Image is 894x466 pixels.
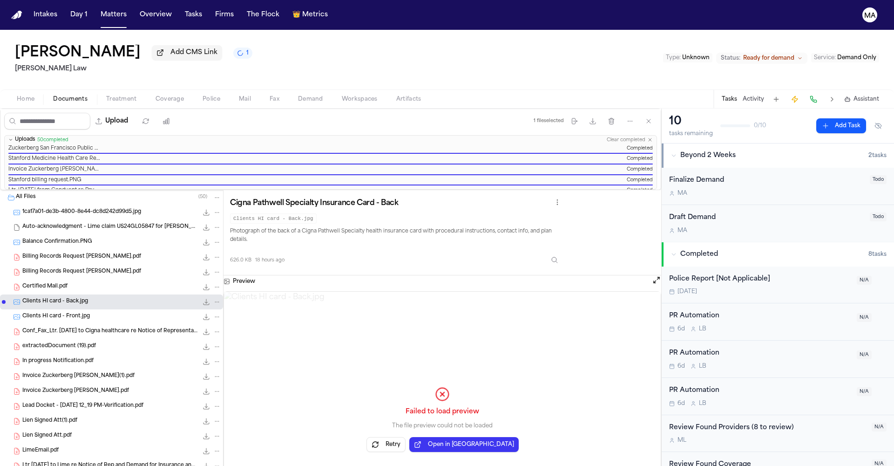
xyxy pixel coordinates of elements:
[396,96,421,103] span: Artifacts
[677,288,697,295] span: [DATE]
[857,350,872,359] span: N/A
[106,96,137,103] span: Treatment
[22,372,135,380] span: Invoice Zuckerberg [PERSON_NAME](1).pdf
[22,343,96,350] span: extractedDocument (19).pdf
[22,432,72,440] span: Lien Signed Att.pdf
[770,93,783,106] button: Add Task
[239,96,251,103] span: Mail
[202,417,211,426] button: Download Lien Signed Att(1).pdf
[270,96,279,103] span: Fax
[202,342,211,351] button: Download extractedDocument (19).pdf
[853,96,879,103] span: Assistant
[754,122,766,130] span: 0 / 10
[669,212,864,223] div: Draft Demand
[669,175,864,186] div: Finalize Demand
[534,118,564,124] div: 1 file selected
[868,152,887,159] span: 2 task s
[202,402,211,411] button: Download Lead Docket - Apr 18 12_19 PM-Verification.pdf
[22,402,143,410] span: Lead Docket - [DATE] 12_19 PM-Verification.pdf
[546,252,563,268] button: Inspect
[669,423,866,433] div: Review Found Providers (8 to review)
[22,417,77,425] span: Lien Signed Att(1).pdf
[170,48,217,57] span: Add CMS Link
[627,187,653,194] span: Completed
[627,156,653,163] span: Completed
[680,151,736,160] span: Beyond 2 Weeks
[202,327,211,336] button: Download Conf_Fax_Ltr. 4.4.2025 to Cigna healthcare re Notice of Representation and Request for M...
[677,325,685,333] span: 6d
[22,223,198,231] span: Auto-acknowledgment - Lime claim US24GL05847 for [PERSON_NAME] _.eml
[202,357,211,366] button: Download In progress Notification.pdf
[22,208,141,216] span: 1ca17a01-de3b-4800-8e44-dc8d242d99d5.jpg
[4,113,90,130] input: Search files
[202,372,211,381] button: Download Invoice Zuckerberg San Francisco Kristina Helwing(1).pdf
[22,328,198,336] span: Conf_Fax_Ltr. [DATE] to Cigna healthcare re Notice of Representation and Request for Medical Info...
[682,55,710,61] span: Unknown
[230,213,317,224] code: Clients HI card - Back.jpg
[807,93,820,106] button: Make a Call
[30,7,61,23] button: Intakes
[870,118,887,133] button: Hide completed tasks (⌘⇧H)
[663,53,712,62] button: Edit Type: Unknown
[202,446,211,456] button: Download LimeEmail.pdf
[22,447,59,455] span: LimeEmail.pdf
[677,363,685,370] span: 6d
[857,387,872,396] span: N/A
[22,238,92,246] span: Balance Confirmation.PNG
[156,96,184,103] span: Coverage
[366,437,406,452] button: Retry
[255,257,284,264] span: 18 hours ago
[203,96,220,103] span: Police
[743,96,764,103] button: Activity
[669,130,713,137] div: tasks remaining
[202,312,211,322] button: Download Clients HI card - Front.jpg
[662,168,894,205] div: Open task: Finalize Demand
[97,7,130,23] button: Matters
[662,242,894,267] button: Completed8tasks
[243,7,283,23] button: The Flock
[652,275,661,288] button: Open preview
[53,96,88,103] span: Documents
[22,298,88,306] span: Clients HI card - Back.jpg
[662,267,894,304] div: Open task: Police Report [Not Applicable]
[246,49,249,57] span: 1
[202,282,211,292] button: Download Certified Mail.pdf
[15,45,141,62] button: Edit matter name
[870,175,887,184] span: Todo
[677,190,687,197] span: M A
[22,268,141,276] span: Billing Records Request [PERSON_NAME].pdf
[233,278,255,285] h3: Preview
[669,274,851,285] div: Police Report [Not Applicable]
[666,55,681,61] span: Type :
[289,7,332,23] button: crownMetrics
[743,55,794,62] span: Ready for demand
[872,423,887,432] span: N/A
[607,137,645,143] button: Clear completed
[230,199,399,208] h3: Cigna Pathwell Specialty Insurance Card - Back
[202,432,211,441] button: Download Lien Signed Att.pdf
[22,253,141,261] span: Billing Records Request [PERSON_NAME].pdf
[152,45,222,60] button: Add CMS Link
[15,45,141,62] h1: [PERSON_NAME]
[716,53,807,64] button: Change status from Ready for demand
[857,276,872,285] span: N/A
[8,156,102,163] span: Stanford Medicine Health Care Receipt MB.pdf
[814,55,836,61] span: Service :
[11,11,22,20] a: Home
[22,313,90,321] span: Clients HI card - Front.jpg
[788,93,801,106] button: Create Immediate Task
[181,7,206,23] button: Tasks
[22,387,129,395] span: Invoice Zuckerberg [PERSON_NAME].pdf
[680,250,718,259] span: Completed
[844,96,879,103] button: Assistant
[298,96,323,103] span: Demand
[406,407,479,417] span: Failed to load preview
[662,144,894,168] button: Beyond 2 Weeks2tasks
[868,251,887,258] span: 8 task s
[669,348,851,359] div: PR Automation
[662,303,894,341] div: Open task: PR Automation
